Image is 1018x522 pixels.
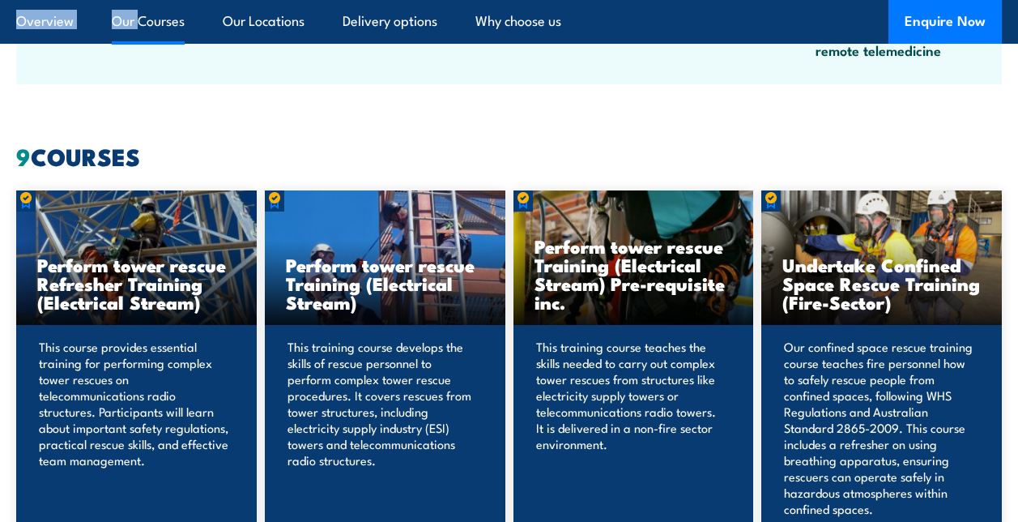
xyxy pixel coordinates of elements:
p: This training course teaches the skills needed to carry out complex tower rescues from structures... [536,339,726,517]
h3: Perform tower rescue Training (Electrical Stream) Pre-requisite inc. [535,237,733,311]
h3: Perform tower rescue Refresher Training (Electrical Stream) [37,255,236,311]
p: This training course develops the skills of rescue personnel to perform complex tower rescue proc... [288,339,478,517]
p: Our confined space rescue training course teaches fire personnel how to safely rescue people from... [784,339,974,517]
h2: COURSES [16,145,1002,167]
h3: Perform tower rescue Training (Electrical Stream) [286,255,484,311]
strong: 9 [16,138,31,174]
p: This course provides essential training for performing complex tower rescues on telecommunication... [39,339,229,517]
h3: Undertake Confined Space Rescue Training (Fire-Sector) [782,255,981,311]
